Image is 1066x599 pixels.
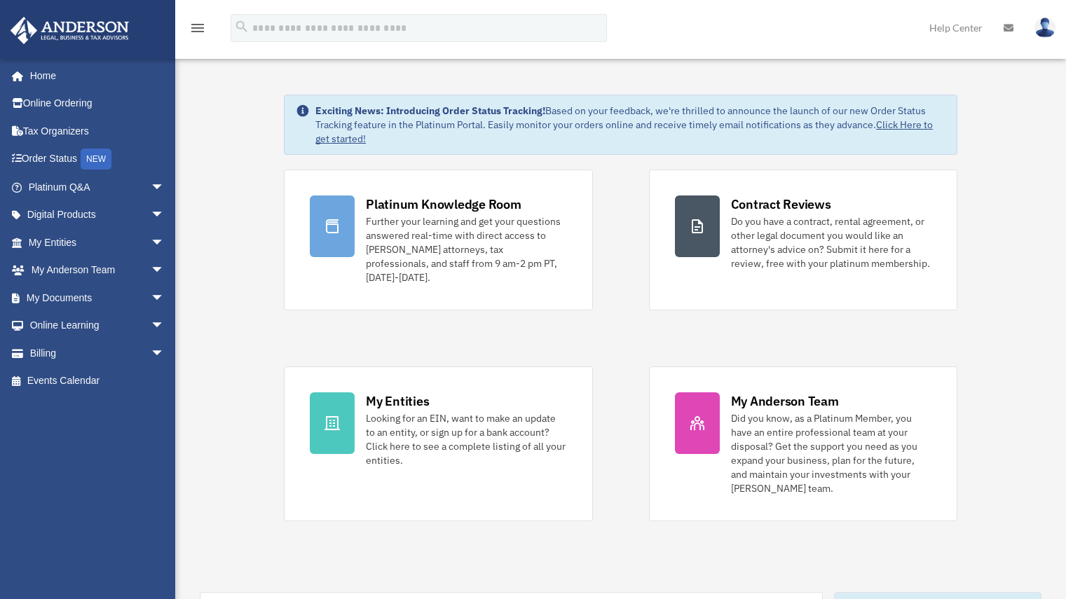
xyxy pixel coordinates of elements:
a: Platinum Q&Aarrow_drop_down [10,173,186,201]
a: Digital Productsarrow_drop_down [10,201,186,229]
div: NEW [81,149,111,170]
div: Do you have a contract, rental agreement, or other legal document you would like an attorney's ad... [731,214,931,270]
i: menu [189,20,206,36]
a: Online Learningarrow_drop_down [10,312,186,340]
a: Home [10,62,179,90]
a: My Entitiesarrow_drop_down [10,228,186,256]
a: Order StatusNEW [10,145,186,174]
a: Tax Organizers [10,117,186,145]
span: arrow_drop_down [151,173,179,202]
a: Click Here to get started! [315,118,933,145]
div: Further your learning and get your questions answered real-time with direct access to [PERSON_NAM... [366,214,566,284]
div: Based on your feedback, we're thrilled to announce the launch of our new Order Status Tracking fe... [315,104,945,146]
div: Contract Reviews [731,195,831,213]
div: My Anderson Team [731,392,839,410]
a: My Anderson Team Did you know, as a Platinum Member, you have an entire professional team at your... [649,366,957,521]
a: Billingarrow_drop_down [10,339,186,367]
span: arrow_drop_down [151,339,179,368]
a: Online Ordering [10,90,186,118]
a: Events Calendar [10,367,186,395]
span: arrow_drop_down [151,312,179,340]
i: search [234,19,250,34]
span: arrow_drop_down [151,256,179,285]
div: Did you know, as a Platinum Member, you have an entire professional team at your disposal? Get th... [731,411,931,495]
div: Platinum Knowledge Room [366,195,521,213]
a: My Anderson Teamarrow_drop_down [10,256,186,284]
strong: Exciting News: Introducing Order Status Tracking! [315,104,545,117]
span: arrow_drop_down [151,201,179,230]
img: Anderson Advisors Platinum Portal [6,17,133,44]
a: menu [189,25,206,36]
span: arrow_drop_down [151,228,179,257]
a: Platinum Knowledge Room Further your learning and get your questions answered real-time with dire... [284,170,592,310]
div: Looking for an EIN, want to make an update to an entity, or sign up for a bank account? Click her... [366,411,566,467]
a: My Entities Looking for an EIN, want to make an update to an entity, or sign up for a bank accoun... [284,366,592,521]
img: User Pic [1034,18,1055,38]
a: My Documentsarrow_drop_down [10,284,186,312]
a: Contract Reviews Do you have a contract, rental agreement, or other legal document you would like... [649,170,957,310]
span: arrow_drop_down [151,284,179,312]
div: My Entities [366,392,429,410]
